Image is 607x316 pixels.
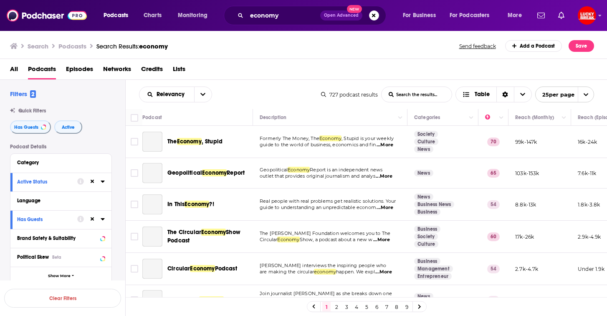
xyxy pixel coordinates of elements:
[362,302,371,312] a: 5
[414,265,453,272] a: Management
[414,201,454,208] a: Business News
[578,6,596,25] img: User Profile
[535,87,594,102] button: open menu
[322,302,331,312] a: 1
[578,297,606,304] p: Under 2.3k
[142,194,162,214] a: In This Economy?!
[455,87,532,102] button: Choose View
[414,233,438,240] a: Society
[10,120,51,134] button: Has Guests
[167,229,201,236] span: The Circular
[10,144,112,150] p: Podcast Details
[10,90,36,98] h2: Filters
[466,113,476,123] button: Column Actions
[17,214,77,224] button: Has Guests
[336,269,375,275] span: happen. We expl
[173,62,185,79] a: Lists
[300,237,373,242] span: Show, a podcast about a new w
[17,235,98,241] div: Brand Safety & Suitability
[414,258,440,265] a: Business
[131,138,138,145] span: Toggle select row
[54,120,82,134] button: Active
[14,125,38,130] span: Has Guests
[142,163,162,183] a: Geopolitical Economy Report
[578,138,597,145] p: 16k-24k
[167,265,237,273] a: CircularEconomyPodcast
[17,252,105,262] button: Political SkewBeta
[310,167,382,173] span: Report is an independent news
[485,112,497,122] div: Power Score
[260,204,376,210] span: guide to understanding an unpredictable econom
[52,255,61,260] div: Beta
[17,198,99,204] div: Language
[167,228,250,245] a: The CircularEconomyShow Podcast
[342,302,351,312] a: 3
[7,8,87,23] img: Podchaser - Follow, Share and Rate Podcasts
[392,302,401,312] a: 8
[167,169,245,177] a: GeopoliticalEconomyReport
[142,227,162,247] a: The Circular Economy Show Podcast
[260,112,286,122] div: Description
[131,265,138,273] span: Toggle select row
[496,87,514,102] div: Sort Direction
[30,90,36,98] span: 2
[578,6,596,25] button: Show profile menu
[515,265,539,273] p: 2.7k-4.7k
[10,267,111,285] button: Show More
[190,265,215,272] span: Economy
[569,40,594,52] button: Save
[167,169,202,176] span: Geopolitical
[144,10,162,21] span: Charts
[224,296,240,303] span: Works
[185,201,209,208] span: Economy
[177,138,202,145] span: Economy
[347,5,362,13] span: New
[17,157,105,168] button: Category
[260,198,396,204] span: Real people with real problems get realistic solutions. Your
[178,10,207,21] span: Monitoring
[414,209,440,215] a: Business
[375,269,392,275] span: ...More
[62,125,75,130] span: Active
[202,169,227,176] span: Economy
[28,62,56,79] span: Podcasts
[131,201,138,208] span: Toggle select row
[578,6,596,25] span: Logged in as annagregory
[444,9,502,22] button: open menu
[515,138,537,145] p: 99k-147k
[314,269,336,275] span: economy
[332,302,341,312] a: 2
[373,237,390,243] span: ...More
[397,9,446,22] button: open menu
[578,233,601,240] p: 2.9k-4.9k
[141,62,163,79] a: Credits
[505,40,562,52] a: Add a Podcast
[167,296,199,303] span: How India's
[167,201,185,208] span: In This
[142,132,162,152] a: The Economy, Stupid
[515,233,534,240] p: 17k-26k
[142,112,162,122] div: Podcast
[555,8,568,23] a: Show notifications dropdown
[232,6,394,25] div: Search podcasts, credits, & more...
[209,201,214,208] span: ?!
[227,169,245,176] span: Report
[414,131,438,138] a: Society
[403,10,436,21] span: For Business
[10,62,18,79] span: All
[58,42,86,50] h3: Podcasts
[414,138,438,145] a: Culture
[487,138,500,146] p: 70
[515,297,537,304] p: 1.2k-3.2k
[515,201,536,208] p: 8.8k-13k
[341,135,394,141] span: , Stupid is your weekly
[372,302,381,312] a: 6
[508,10,522,21] span: More
[96,42,168,50] a: Search Results:economy
[260,262,386,268] span: [PERSON_NAME] interviews the inspiring people who
[167,265,190,272] span: Circular
[139,42,168,50] span: economy
[17,233,105,243] button: Brand Safety & Suitability
[515,112,554,122] div: Reach (Monthly)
